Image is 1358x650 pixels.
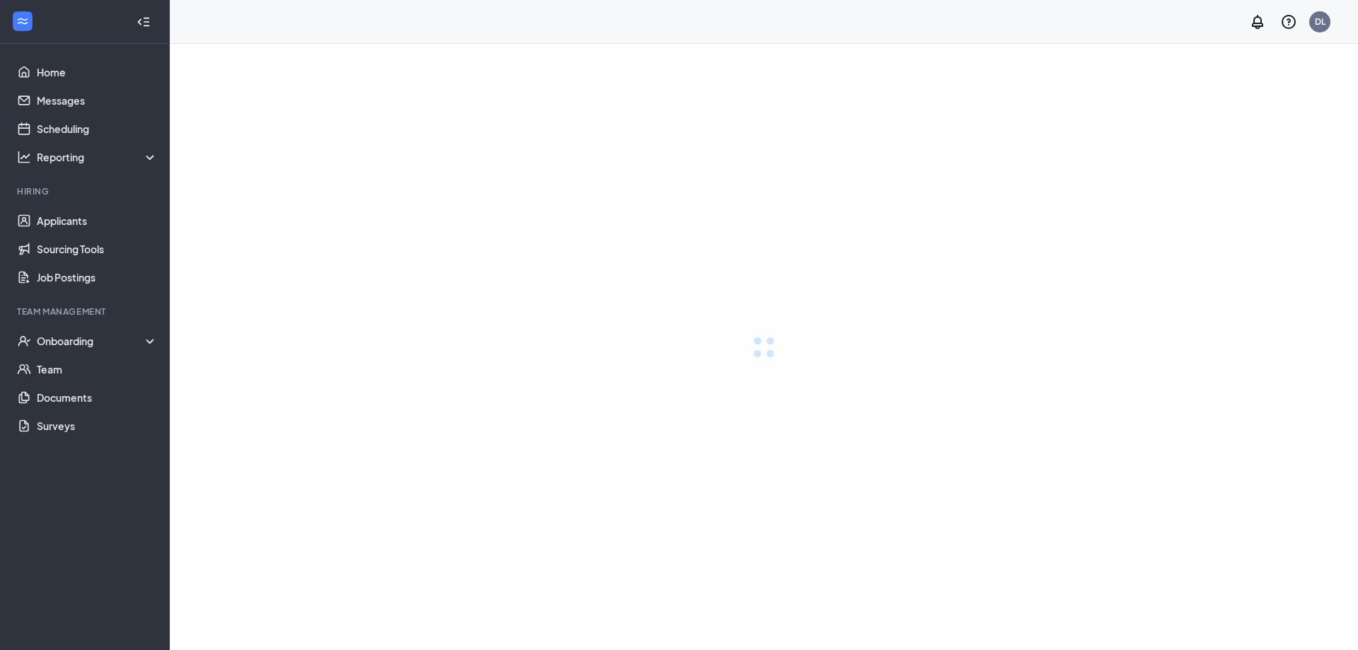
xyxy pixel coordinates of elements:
[37,115,158,143] a: Scheduling
[1315,16,1325,28] div: DL
[37,263,158,291] a: Job Postings
[37,355,158,383] a: Team
[37,58,158,86] a: Home
[37,334,158,348] div: Onboarding
[1249,13,1266,30] svg: Notifications
[17,150,31,164] svg: Analysis
[16,14,30,28] svg: WorkstreamLogo
[37,207,158,235] a: Applicants
[137,15,151,29] svg: Collapse
[1280,13,1297,30] svg: QuestionInfo
[17,185,155,197] div: Hiring
[37,235,158,263] a: Sourcing Tools
[37,383,158,412] a: Documents
[37,86,158,115] a: Messages
[17,306,155,318] div: Team Management
[17,334,31,348] svg: UserCheck
[37,150,158,164] div: Reporting
[37,412,158,440] a: Surveys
